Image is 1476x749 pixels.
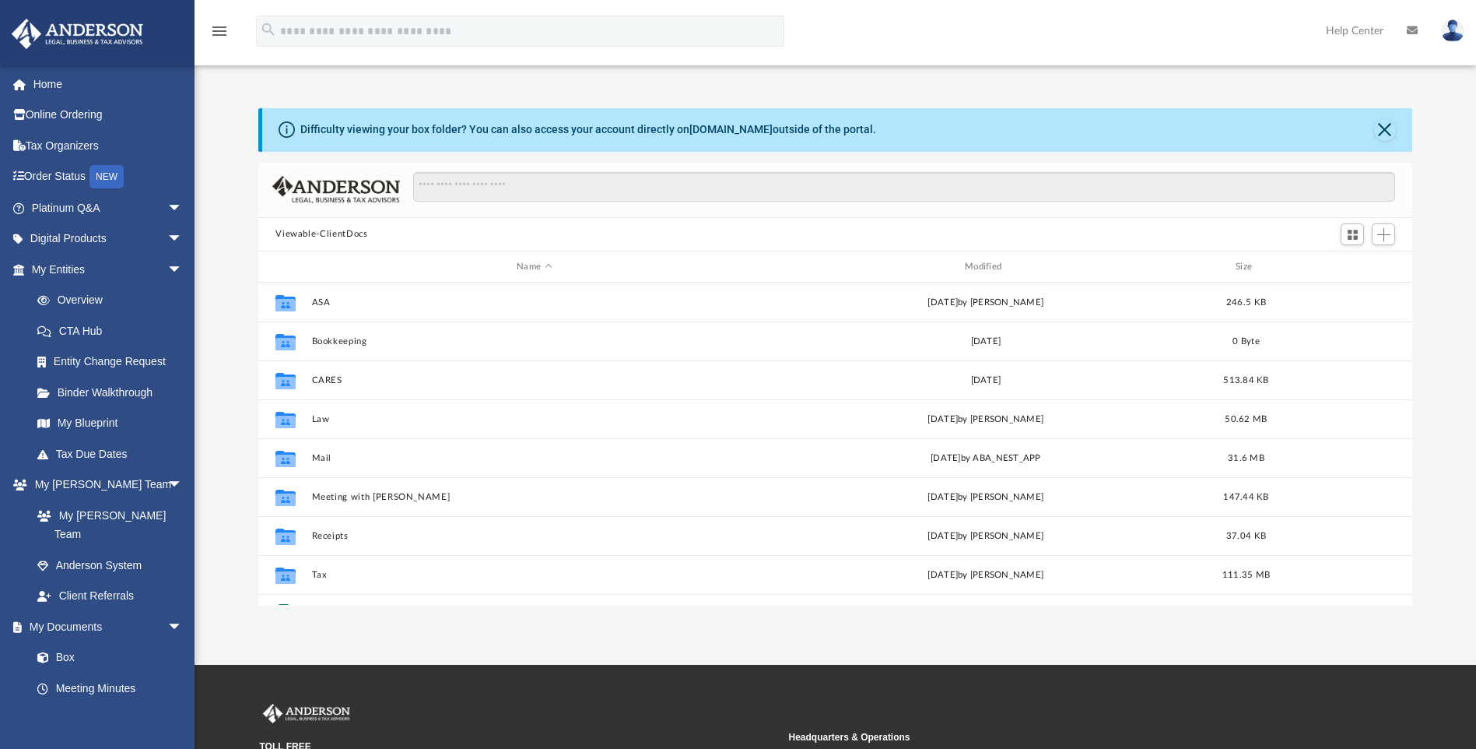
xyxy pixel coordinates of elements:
button: Viewable-ClientDocs [275,227,367,241]
a: My [PERSON_NAME] Teamarrow_drop_down [11,469,198,501]
button: Receipts [312,531,757,541]
a: My [PERSON_NAME] Team [22,500,191,550]
a: Platinum Q&Aarrow_drop_down [11,192,206,223]
a: Tax Due Dates [22,438,206,469]
button: CARES [312,375,757,385]
span: 513.84 KB [1224,376,1269,385]
a: Digital Productsarrow_drop_down [11,223,206,255]
i: search [260,21,277,38]
div: [DATE] by ABA_NEST_APP [763,452,1208,466]
button: Law [312,414,757,424]
input: Search files and folders [413,172,1395,202]
a: Client Referrals [22,581,198,612]
a: Binder Walkthrough [22,377,206,408]
a: menu [210,30,229,40]
button: Add [1372,223,1395,245]
button: Switch to Grid View [1341,223,1364,245]
span: arrow_drop_down [167,223,198,255]
span: 246.5 KB [1226,298,1266,307]
img: Anderson Advisors Platinum Portal [260,704,353,724]
i: menu [210,22,229,40]
div: [DATE] [763,374,1208,388]
a: Order StatusNEW [11,161,206,193]
div: [DATE] by [PERSON_NAME] [763,413,1208,427]
div: Modified [763,260,1208,274]
a: Tax Organizers [11,130,206,161]
span: arrow_drop_down [167,469,198,501]
div: Name [311,260,756,274]
div: [DATE] by [PERSON_NAME] [763,529,1208,543]
img: User Pic [1441,19,1464,42]
button: Close [1374,119,1396,141]
a: Entity Change Request [22,346,206,378]
div: id [265,260,304,274]
span: arrow_drop_down [167,192,198,224]
a: Meeting Minutes [22,673,198,704]
a: My Entitiesarrow_drop_down [11,254,206,285]
span: arrow_drop_down [167,254,198,286]
div: grid [258,283,1411,605]
div: [DATE] by [PERSON_NAME] [763,296,1208,310]
div: id [1285,260,1394,274]
button: Bookkeeping [312,336,757,346]
a: Online Ordering [11,100,206,131]
span: 31.6 MB [1228,454,1264,462]
div: [DATE] by [PERSON_NAME] [763,568,1208,582]
div: Difficulty viewing your box folder? You can also access your account directly on outside of the p... [300,121,876,138]
small: Headquarters & Operations [789,730,1307,744]
button: Tax [312,570,757,580]
div: [DATE] [763,335,1208,349]
a: Home [11,69,206,100]
button: Mail [312,453,757,463]
span: 147.44 KB [1224,493,1269,501]
div: [DATE] by [PERSON_NAME] [763,491,1208,505]
a: Overview [22,285,206,316]
a: My Blueprint [22,408,198,439]
div: NEW [89,165,124,188]
span: 50.62 MB [1225,415,1267,424]
img: Anderson Advisors Platinum Portal [7,19,148,49]
button: Meeting with [PERSON_NAME] [312,492,757,502]
div: Size [1215,260,1278,274]
a: [DOMAIN_NAME] [689,123,773,135]
span: 0 Byte [1233,337,1260,346]
a: CTA Hub [22,315,206,346]
span: 37.04 KB [1226,532,1266,540]
a: My Documentsarrow_drop_down [11,611,198,642]
a: Box [22,642,191,673]
span: arrow_drop_down [167,611,198,643]
span: 111.35 MB [1222,571,1270,579]
a: Anderson System [22,550,198,581]
button: ASA [312,297,757,308]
